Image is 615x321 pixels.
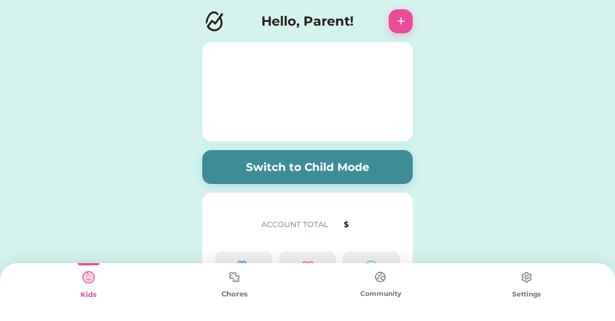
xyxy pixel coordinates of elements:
img: yH5BAEAAAAALAAAAAABAAEAAAIBRAA7 [215,206,250,241]
img: type%3Dkids%2C%20state%3Dselected.svg [78,266,99,288]
img: yH5BAEAAAAALAAAAAABAAEAAAIBRAA7 [231,45,384,138]
div: Kids [15,289,161,300]
button: + [389,9,413,33]
div: Community [308,289,454,299]
h4: Hello, Parent! [261,11,354,31]
div: Settings [454,289,600,299]
div: $ [344,219,400,230]
img: interface-favorite-heart--reward-social-rating-media-heart-it-like-favorite-love.svg [301,260,314,274]
img: money-cash-dollar-coin--accounting-billing-payment-cash-coin-currency-money-finance.svg [365,260,378,274]
img: type%3Dchores%2C%20state%3Ddefault.svg [370,266,391,288]
div: ACCOUNT TOTAL [261,219,339,230]
img: Logo.svg [202,9,226,33]
img: type%3Dchores%2C%20state%3Ddefault.svg [224,266,245,288]
img: type%3Dchores%2C%20state%3Ddefault.svg [516,266,537,288]
div: Chores [161,289,307,300]
button: Switch to Child Mode [202,150,413,184]
img: programming-module-puzzle-1--code-puzzle-module-programming-plugin-piece.svg [237,260,250,274]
